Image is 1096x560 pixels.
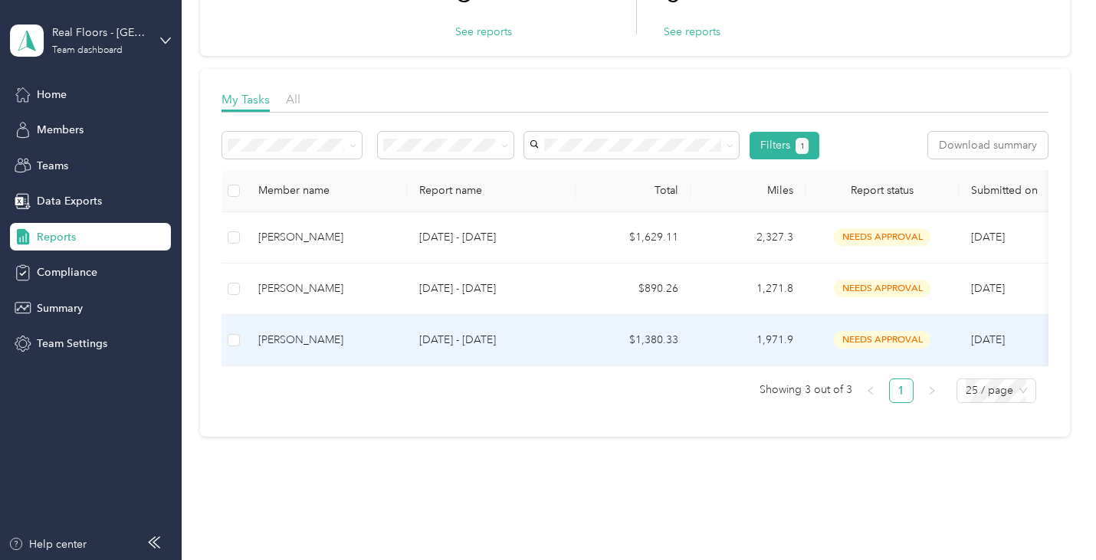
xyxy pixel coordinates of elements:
[286,92,300,106] span: All
[455,24,512,40] button: See reports
[8,536,87,552] button: Help center
[37,87,67,103] span: Home
[928,132,1048,159] button: Download summary
[37,158,68,174] span: Teams
[750,132,819,159] button: Filters1
[959,170,1074,212] th: Submitted on
[37,122,84,138] span: Members
[37,229,76,245] span: Reports
[407,170,576,212] th: Report name
[258,184,395,197] div: Member name
[800,139,805,153] span: 1
[920,378,944,403] li: Next Page
[834,228,930,246] span: needs approval
[37,336,107,352] span: Team Settings
[818,184,947,197] span: Report status
[796,138,809,154] button: 1
[258,229,395,246] div: [PERSON_NAME]
[52,46,123,55] div: Team dashboard
[957,378,1036,403] div: Page Size
[588,184,678,197] div: Total
[246,170,407,212] th: Member name
[419,332,563,349] p: [DATE] - [DATE]
[221,92,270,106] span: My Tasks
[37,264,97,280] span: Compliance
[858,378,883,403] li: Previous Page
[258,280,395,297] div: [PERSON_NAME]
[889,378,914,403] li: 1
[691,315,806,366] td: 1,971.9
[834,331,930,349] span: needs approval
[691,212,806,264] td: 2,327.3
[258,332,395,349] div: [PERSON_NAME]
[52,25,148,41] div: Real Floors - [GEOGRAPHIC_DATA]
[37,300,83,316] span: Summary
[37,193,102,209] span: Data Exports
[966,379,1027,402] span: 25 / page
[920,378,944,403] button: right
[971,282,1005,295] span: [DATE]
[866,386,875,395] span: left
[858,378,883,403] button: left
[691,264,806,315] td: 1,271.8
[971,333,1005,346] span: [DATE]
[576,315,691,366] td: $1,380.33
[664,24,720,40] button: See reports
[971,231,1005,244] span: [DATE]
[576,212,691,264] td: $1,629.11
[1010,474,1096,560] iframe: Everlance-gr Chat Button Frame
[890,379,913,402] a: 1
[927,386,937,395] span: right
[419,229,563,246] p: [DATE] - [DATE]
[703,184,793,197] div: Miles
[760,378,852,401] span: Showing 3 out of 3
[834,280,930,297] span: needs approval
[419,280,563,297] p: [DATE] - [DATE]
[576,264,691,315] td: $890.26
